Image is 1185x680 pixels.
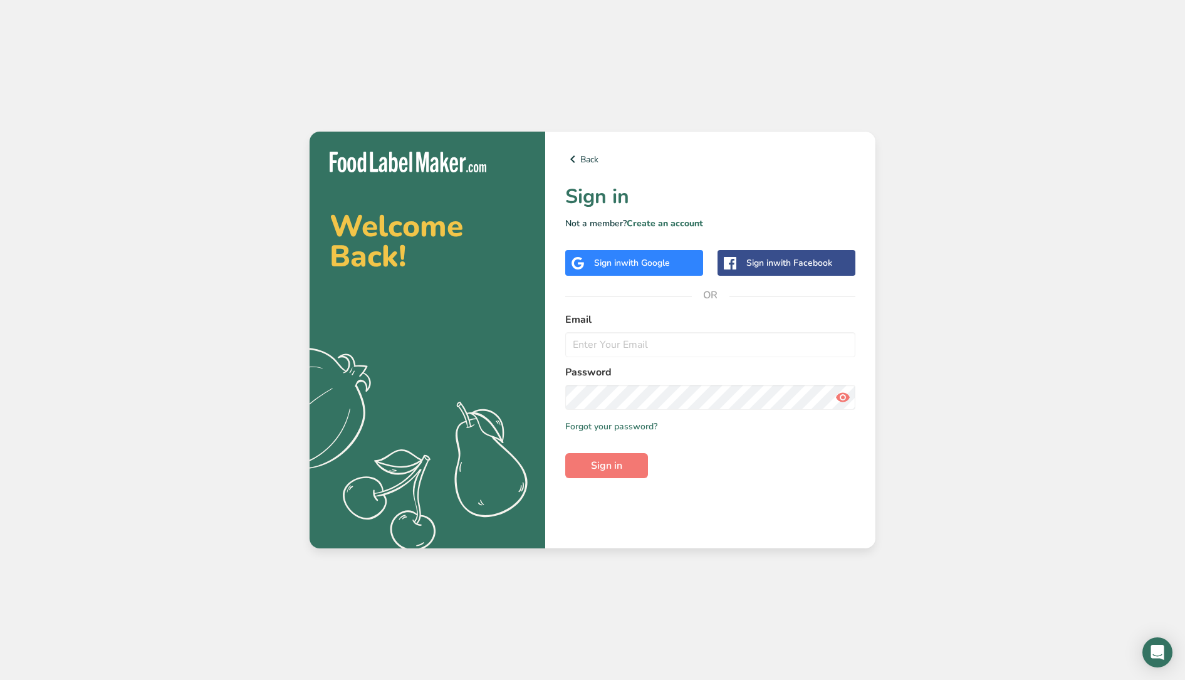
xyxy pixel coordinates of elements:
input: Enter Your Email [565,332,855,357]
img: Food Label Maker [330,152,486,172]
a: Create an account [627,217,703,229]
a: Back [565,152,855,167]
p: Not a member? [565,217,855,230]
span: Sign in [591,458,622,473]
span: with Facebook [773,257,832,269]
div: Sign in [594,256,670,269]
a: Forgot your password? [565,420,657,433]
div: Sign in [746,256,832,269]
label: Email [565,312,855,327]
h1: Sign in [565,182,855,212]
button: Sign in [565,453,648,478]
label: Password [565,365,855,380]
h2: Welcome Back! [330,211,525,271]
span: OR [692,276,729,314]
span: with Google [621,257,670,269]
div: Open Intercom Messenger [1142,637,1172,667]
